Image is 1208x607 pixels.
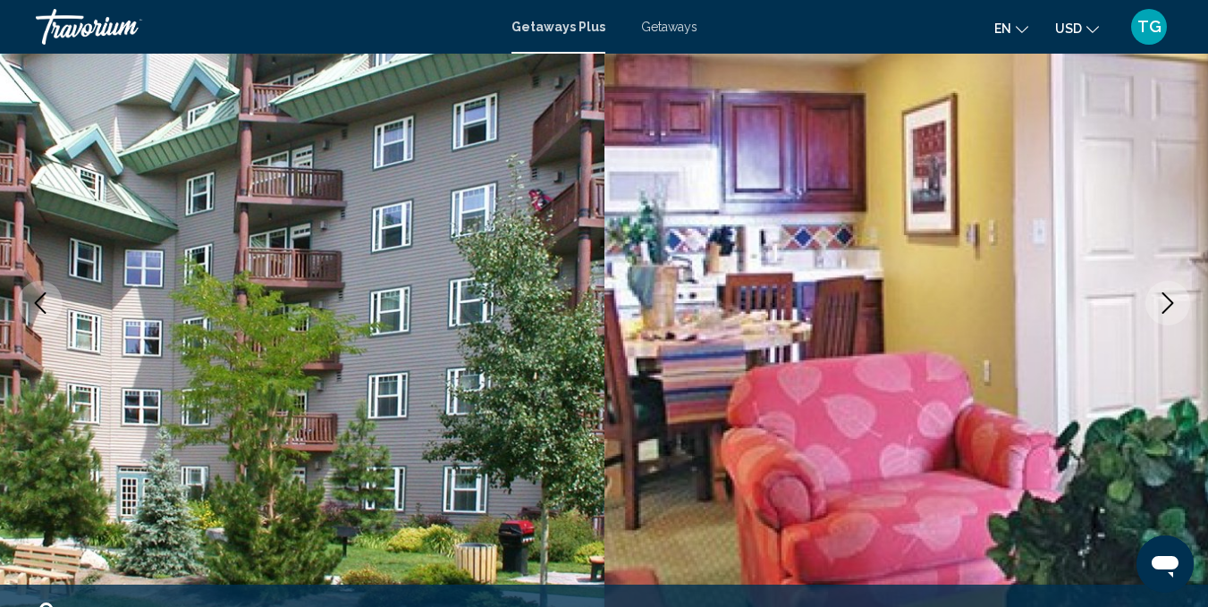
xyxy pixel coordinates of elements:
[1055,15,1099,41] button: Change currency
[994,21,1011,36] span: en
[1055,21,1082,36] span: USD
[1137,18,1162,36] span: TG
[36,9,494,45] a: Travorium
[1126,8,1172,46] button: User Menu
[511,20,605,34] a: Getaways Plus
[1136,535,1194,593] iframe: Button to launch messaging window
[641,20,697,34] a: Getaways
[994,15,1028,41] button: Change language
[18,281,63,325] button: Previous image
[1145,281,1190,325] button: Next image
